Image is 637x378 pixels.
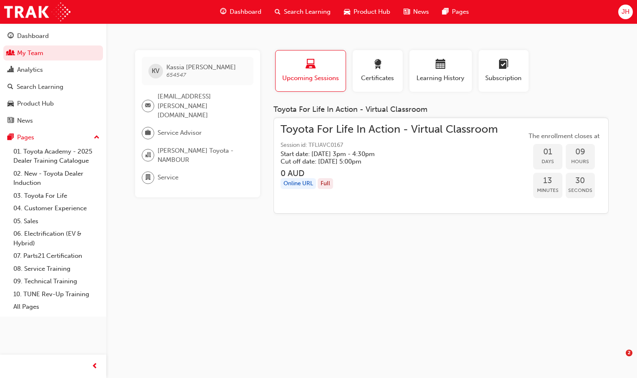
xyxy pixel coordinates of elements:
span: Hours [566,157,595,166]
a: My Team [3,45,103,61]
a: search-iconSearch Learning [268,3,337,20]
span: Search Learning [284,7,331,17]
span: briefcase-icon [145,128,151,139]
button: Learning History [409,50,472,92]
span: up-icon [94,132,100,143]
span: email-icon [145,101,151,111]
h5: Start date: [DATE] 3pm - 4:30pm [281,150,484,158]
div: Analytics [17,65,43,75]
span: Days [533,157,562,166]
a: 02. New - Toyota Dealer Induction [10,167,103,189]
span: news-icon [8,117,14,125]
span: learningplan-icon [499,59,509,71]
span: Upcoming Sessions [282,73,339,83]
button: Certificates [353,50,403,92]
span: car-icon [344,7,350,17]
a: 10. TUNE Rev-Up Training [10,288,103,301]
button: DashboardMy TeamAnalyticsSearch LearningProduct HubNews [3,27,103,130]
a: Dashboard [3,28,103,44]
span: Kassia [PERSON_NAME] [166,63,236,71]
span: 01 [533,147,562,157]
div: Dashboard [17,31,49,41]
span: Minutes [533,186,562,195]
a: 01. Toyota Academy - 2025 Dealer Training Catalogue [10,145,103,167]
span: Product Hub [354,7,390,17]
span: search-icon [275,7,281,17]
a: pages-iconPages [436,3,476,20]
span: Certificates [359,73,396,83]
span: Learning History [416,73,466,83]
a: Search Learning [3,79,103,95]
span: people-icon [8,50,14,57]
span: Seconds [566,186,595,195]
a: News [3,113,103,129]
a: guage-iconDashboard [213,3,268,20]
span: 2 [626,350,632,356]
div: Pages [17,133,34,142]
span: KV [152,66,159,76]
a: 05. Sales [10,215,103,228]
span: JH [622,7,629,17]
span: 30 [566,176,595,186]
span: car-icon [8,100,14,108]
span: News [413,7,429,17]
span: pages-icon [8,134,14,141]
span: 13 [533,176,562,186]
span: Subscription [485,73,522,83]
span: 654547 [166,71,186,78]
a: 06. Electrification (EV & Hybrid) [10,227,103,249]
span: chart-icon [8,66,14,74]
button: JH [618,5,633,19]
span: Session id: TFLIAVC0167 [281,141,498,150]
a: 07. Parts21 Certification [10,249,103,262]
span: Toyota For Life In Action - Virtual Classroom [281,125,498,134]
div: Toyota For Life In Action - Virtual Classroom [273,105,609,114]
span: department-icon [145,172,151,183]
span: Service Advisor [158,128,202,138]
button: Pages [3,130,103,145]
iframe: Intercom live chat [609,350,629,370]
span: pages-icon [442,7,449,17]
span: calendar-icon [436,59,446,71]
span: news-icon [404,7,410,17]
a: car-iconProduct Hub [337,3,397,20]
a: Product Hub [3,96,103,111]
span: guage-icon [8,33,14,40]
a: Analytics [3,62,103,78]
span: The enrollment closes at [527,131,602,141]
h5: Cut off date: [DATE] 5:00pm [281,158,484,165]
div: Online URL [281,178,316,189]
a: Toyota For Life In Action - Virtual ClassroomSession id: TFLIAVC0167Start date: [DATE] 3pm - 4:30... [281,125,602,207]
a: news-iconNews [397,3,436,20]
div: Search Learning [17,82,63,92]
span: [PERSON_NAME] Toyota - NAMBOUR [158,146,247,165]
a: 08. Service Training [10,262,103,275]
span: Dashboard [230,7,261,17]
div: Full [318,178,333,189]
a: 03. Toyota For Life [10,189,103,202]
span: search-icon [8,83,13,91]
a: All Pages [10,300,103,313]
button: Upcoming Sessions [275,50,346,92]
span: organisation-icon [145,150,151,161]
h3: 0 AUD [281,169,498,178]
span: guage-icon [220,7,226,17]
div: Product Hub [17,99,54,108]
a: 09. Technical Training [10,275,103,288]
a: 04. Customer Experience [10,202,103,215]
img: Trak [4,3,70,21]
span: Service [158,173,178,182]
span: award-icon [373,59,383,71]
span: Pages [452,7,469,17]
div: News [17,116,33,126]
button: Subscription [479,50,529,92]
span: 09 [566,147,595,157]
span: laptop-icon [306,59,316,71]
span: prev-icon [92,361,98,372]
span: [EMAIL_ADDRESS][PERSON_NAME][DOMAIN_NAME] [158,92,247,120]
